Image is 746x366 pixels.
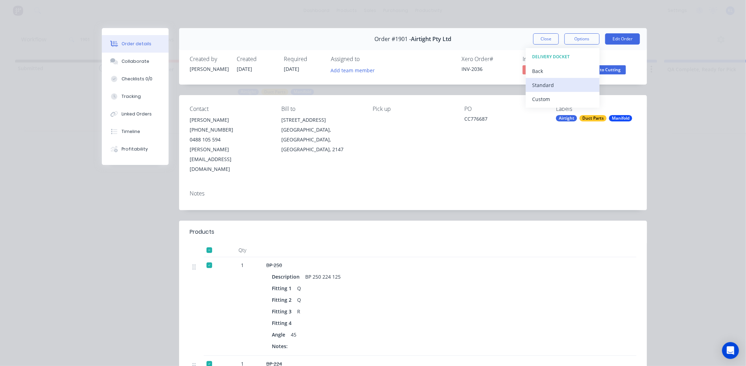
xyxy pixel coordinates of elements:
span: BP 250 [266,262,282,268]
div: BP 250 224 125 [302,272,343,282]
button: Close [533,33,559,45]
button: Timeline [102,123,169,140]
div: R [294,306,303,317]
div: Created by [190,56,228,62]
div: Checklists 0/0 [122,76,152,82]
div: Q [294,295,304,305]
div: DELIVERY DOCKET [532,52,593,61]
button: Collaborate [102,53,169,70]
div: Description [272,272,302,282]
span: [DATE] [237,66,252,72]
span: Airtight Pty Ltd [411,36,452,42]
span: [DATE] [284,66,299,72]
button: Custom [526,92,600,106]
button: Add team member [331,65,379,75]
div: Open Intercom Messenger [722,342,739,359]
div: Standard [532,80,593,90]
button: Add team member [327,65,379,75]
div: Order details [122,41,151,47]
div: Bill to [281,106,362,112]
div: Duct Parts [580,115,607,121]
button: DELIVERY DOCKET [526,50,600,64]
button: Back [526,64,600,78]
div: [PHONE_NUMBER] [190,125,270,135]
div: Collaborate [122,58,149,65]
span: Send to Cutting [584,65,626,74]
div: 45 [288,330,299,340]
div: Fitting 4 [272,318,294,328]
div: Created [237,56,275,62]
div: Fitting 3 [272,306,294,317]
button: Send to Cutting [584,65,626,76]
div: Labels [556,106,636,112]
div: Assigned to [331,56,401,62]
div: [PERSON_NAME][EMAIL_ADDRESS][DOMAIN_NAME] [190,145,270,174]
div: 0488 105 594 [190,135,270,145]
div: Tracking [122,93,141,100]
div: Q [294,283,304,293]
button: Linked Orders [102,105,169,123]
div: [STREET_ADDRESS][GEOGRAPHIC_DATA], [GEOGRAPHIC_DATA], [GEOGRAPHIC_DATA], 2147 [281,115,362,154]
div: INV-2036 [462,65,514,73]
div: [PERSON_NAME][PHONE_NUMBER]0488 105 594[PERSON_NAME][EMAIL_ADDRESS][DOMAIN_NAME] [190,115,270,174]
div: Back [532,66,593,76]
div: [STREET_ADDRESS] [281,115,362,125]
div: Pick up [373,106,453,112]
div: Airtight [556,115,577,121]
button: Options [564,33,600,45]
div: [PERSON_NAME] [190,115,270,125]
div: Xero Order # [462,56,514,62]
div: Angle [272,330,288,340]
div: Timeline [122,128,140,135]
div: Status [584,56,636,62]
button: Standard [526,78,600,92]
span: Order #1901 - [375,36,411,42]
div: Manifold [609,115,632,121]
span: No [523,65,565,74]
div: Fitting 2 [272,295,294,305]
span: 1 [241,261,244,269]
div: [GEOGRAPHIC_DATA], [GEOGRAPHIC_DATA], [GEOGRAPHIC_DATA], 2147 [281,125,362,154]
div: Profitability [122,146,148,152]
div: PO [464,106,545,112]
div: [PERSON_NAME] [190,65,228,73]
div: Fitting 1 [272,283,294,293]
div: Notes [190,190,636,197]
button: Profitability [102,140,169,158]
div: Contact [190,106,270,112]
button: Tracking [102,88,169,105]
div: Qty [221,243,263,257]
div: Custom [532,94,593,104]
div: Notes: [272,341,290,351]
div: Products [190,228,214,236]
div: Required [284,56,322,62]
div: Invoiced [523,56,575,62]
button: Checklists 0/0 [102,70,169,88]
button: Edit Order [605,33,640,45]
button: Order details [102,35,169,53]
div: Linked Orders [122,111,152,117]
div: CC776687 [464,115,545,125]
